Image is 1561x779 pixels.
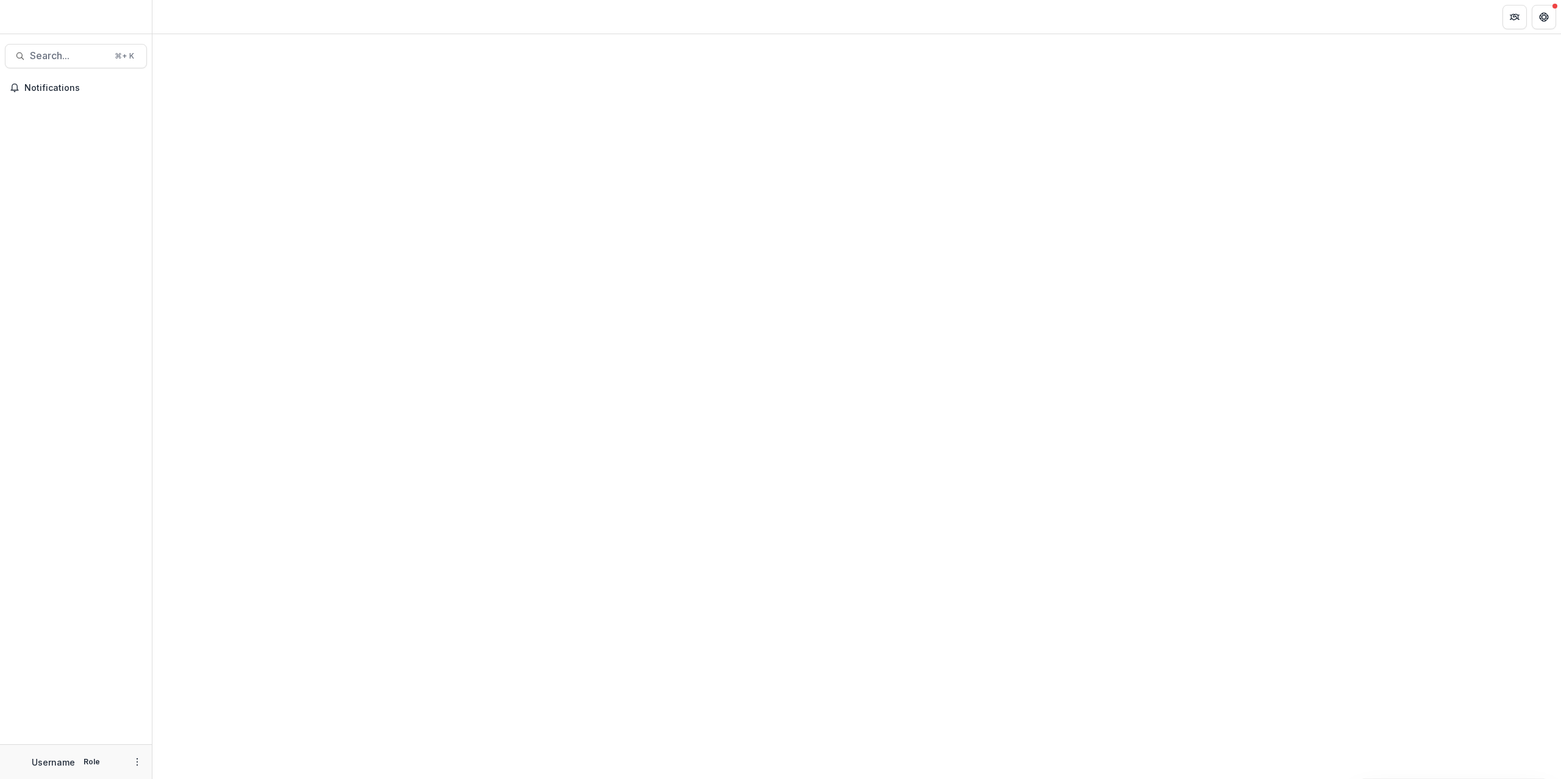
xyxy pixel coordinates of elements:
[5,44,147,68] button: Search...
[1502,5,1527,29] button: Partners
[80,756,104,767] p: Role
[32,756,75,769] p: Username
[5,78,147,98] button: Notifications
[130,755,145,769] button: More
[1532,5,1556,29] button: Get Help
[157,8,209,26] nav: breadcrumb
[24,83,142,93] span: Notifications
[112,49,137,63] div: ⌘ + K
[30,50,107,62] span: Search...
